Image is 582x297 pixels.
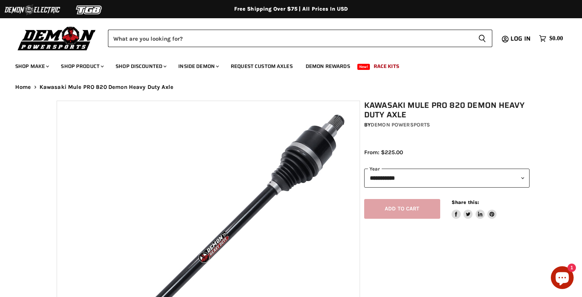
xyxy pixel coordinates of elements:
span: Kawasaki Mule PRO 820 Demon Heavy Duty Axle [40,84,173,90]
img: TGB Logo 2 [61,3,118,17]
a: Demon Rewards [300,58,356,74]
a: Race Kits [368,58,405,74]
img: Demon Powersports [15,25,98,52]
span: From: $225.00 [364,149,403,156]
a: Shop Make [10,58,54,74]
aside: Share this: [452,199,497,219]
inbox-online-store-chat: Shopify online store chat [549,266,576,291]
span: Log in [511,34,531,43]
a: Demon Powersports [371,122,430,128]
a: $0.00 [535,33,567,44]
input: Search [108,30,472,47]
a: Log in [507,35,535,42]
form: Product [108,30,492,47]
img: Demon Electric Logo 2 [4,3,61,17]
ul: Main menu [10,55,561,74]
select: year [364,169,530,187]
span: New! [357,64,370,70]
a: Home [15,84,31,90]
button: Search [472,30,492,47]
a: Request Custom Axles [225,58,298,74]
div: by [364,121,530,129]
span: $0.00 [549,35,563,42]
a: Shop Discounted [110,58,171,74]
a: Inside Demon [173,58,224,74]
span: Share this: [452,199,479,205]
a: Shop Product [55,58,108,74]
h1: Kawasaki Mule PRO 820 Demon Heavy Duty Axle [364,101,530,120]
